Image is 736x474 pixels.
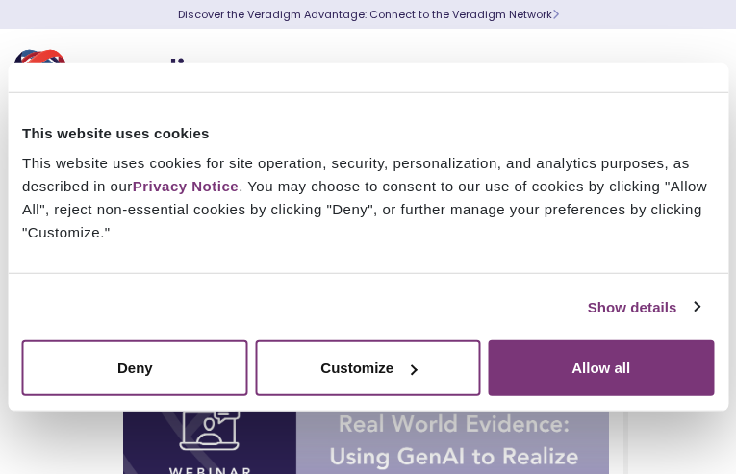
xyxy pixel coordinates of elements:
[588,295,699,318] a: Show details
[178,7,559,22] a: Discover the Veradigm Advantage: Connect to the Veradigm NetworkLearn More
[488,340,714,396] button: Allow all
[22,121,714,144] div: This website uses cookies
[678,50,707,100] button: Toggle Navigation Menu
[552,7,559,22] span: Learn More
[133,178,239,194] a: Privacy Notice
[22,152,714,244] div: This website uses cookies for site operation, security, personalization, and analytics purposes, ...
[255,340,481,396] button: Customize
[22,340,248,396] button: Deny
[14,43,245,107] img: Veradigm logo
